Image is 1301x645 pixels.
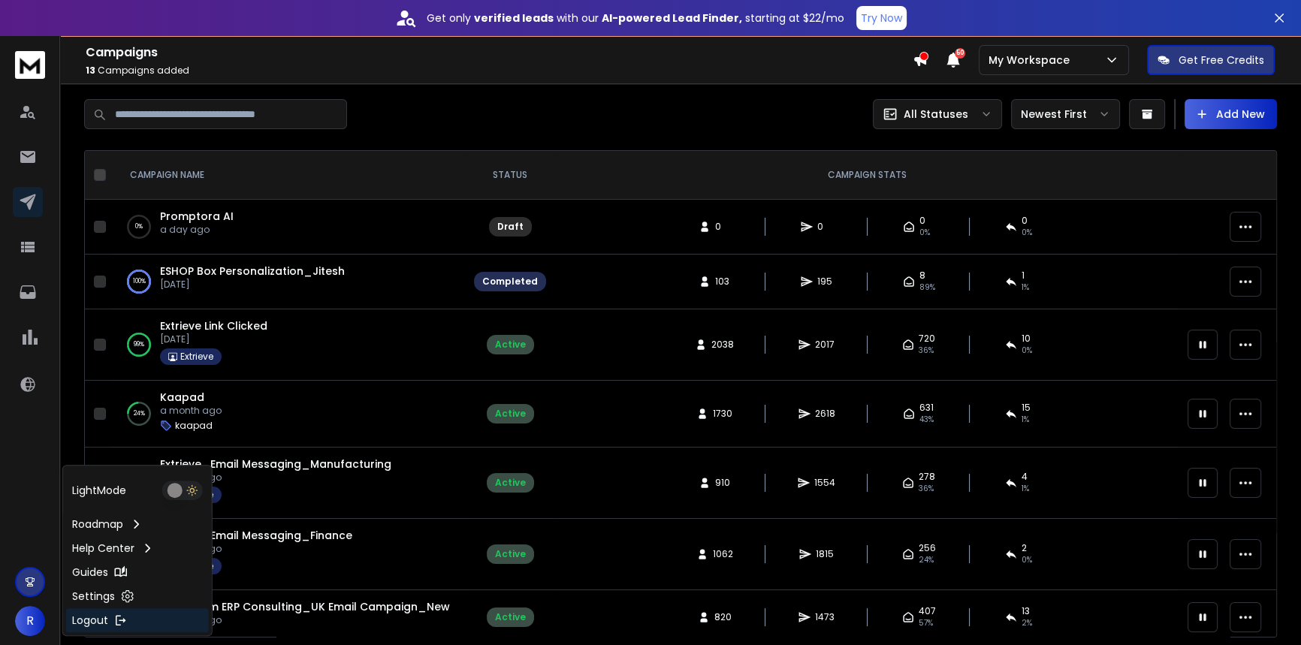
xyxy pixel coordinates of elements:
[919,227,930,239] span: 0%
[180,351,213,363] p: Extrieve
[1022,483,1029,495] span: 1 %
[814,477,835,489] span: 1554
[1022,270,1025,282] span: 1
[715,276,730,288] span: 103
[112,255,465,309] td: 100%ESHOP Box Personalization_Jitesh[DATE]
[160,543,352,555] p: a month ago
[72,589,115,604] p: Settings
[817,276,832,288] span: 195
[919,605,936,617] span: 407
[15,606,45,636] button: R
[86,64,95,77] span: 13
[919,483,934,495] span: 36 %
[495,611,526,623] div: Active
[1022,414,1029,426] span: 1 %
[482,276,538,288] div: Completed
[1022,333,1031,345] span: 10
[15,51,45,79] img: logo
[815,339,835,351] span: 2017
[1022,554,1032,566] span: 0 %
[815,611,835,623] span: 1473
[989,53,1076,68] p: My Workspace
[72,565,108,580] p: Guides
[919,215,925,227] span: 0
[112,448,465,519] td: 36%Extrieve_Email Messaging_Manufacturinga month agoExtrieve
[495,408,526,420] div: Active
[427,11,844,26] p: Get only with our starting at $22/mo
[856,6,907,30] button: Try Now
[1022,617,1032,629] span: 2 %
[713,408,732,420] span: 1730
[1022,605,1030,617] span: 13
[715,477,730,489] span: 910
[86,65,913,77] p: Campaigns added
[817,221,832,233] span: 0
[160,472,391,484] p: a month ago
[160,390,204,405] a: Kaapad
[474,11,554,26] strong: verified leads
[919,282,935,294] span: 89 %
[1022,227,1032,239] span: 0%
[816,548,834,560] span: 1815
[134,406,145,421] p: 24 %
[555,151,1179,200] th: CAMPAIGN STATS
[160,405,222,417] p: a month ago
[86,44,913,62] h1: Campaigns
[135,219,143,234] p: 0 %
[1185,99,1277,129] button: Add New
[919,402,934,414] span: 631
[160,614,450,626] p: a month ago
[919,345,934,357] span: 36 %
[955,48,965,59] span: 50
[112,590,465,645] td: 5%Transform ERP Consulting_UK Email Campaign_Newa month ago
[904,107,968,122] p: All Statuses
[160,209,234,224] a: Promptora AI
[134,337,144,352] p: 99 %
[1011,99,1120,129] button: Newest First
[1022,402,1031,414] span: 15
[715,221,730,233] span: 0
[919,542,936,554] span: 256
[465,151,555,200] th: STATUS
[714,611,732,623] span: 820
[713,548,733,560] span: 1062
[815,408,835,420] span: 2618
[175,420,213,432] p: kaapad
[160,599,450,614] a: Transform ERP Consulting_UK Email Campaign_New
[160,528,352,543] a: Extrieve_Email Messaging_Finance
[66,560,209,584] a: Guides
[495,548,526,560] div: Active
[1022,282,1029,294] span: 1 %
[919,333,935,345] span: 720
[72,613,108,628] p: Logout
[66,512,209,536] a: Roadmap
[919,554,934,566] span: 24 %
[495,477,526,489] div: Active
[711,339,734,351] span: 2038
[160,457,391,472] a: Extrieve_Email Messaging_Manufacturing
[919,617,933,629] span: 57 %
[66,536,209,560] a: Help Center
[112,519,465,590] td: 40%Extrieve_Email Messaging_Financea month agoExtrieve
[919,270,925,282] span: 8
[495,339,526,351] div: Active
[160,279,345,291] p: [DATE]
[861,11,902,26] p: Try Now
[1022,345,1032,357] span: 0 %
[160,318,267,333] a: Extrieve Link Clicked
[66,584,209,608] a: Settings
[133,274,146,289] p: 100 %
[160,264,345,279] a: ESHOP Box Personalization_Jitesh
[1147,45,1275,75] button: Get Free Credits
[112,381,465,448] td: 24%Kaapada month agokaapad
[919,414,934,426] span: 43 %
[72,517,123,532] p: Roadmap
[1022,215,1028,227] span: 0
